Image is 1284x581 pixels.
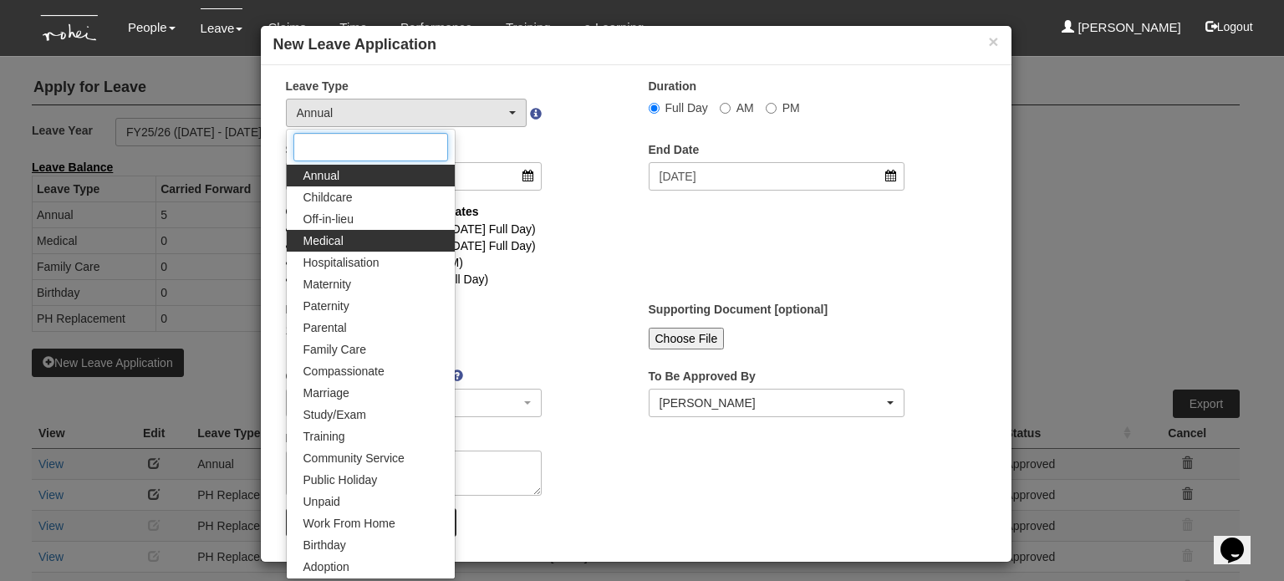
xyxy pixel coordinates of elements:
[303,428,345,445] span: Training
[273,36,436,53] b: New Leave Application
[303,558,349,575] span: Adoption
[303,276,352,293] span: Maternity
[298,254,974,271] li: [PERSON_NAME] ([DATE] PM)
[303,211,354,227] span: Off-in-lieu
[303,450,405,466] span: Community Service
[297,104,507,121] div: Annual
[665,101,708,115] span: Full Day
[303,189,353,206] span: Childcare
[298,271,974,288] li: [PERSON_NAME] ([DATE] Full Day)
[303,385,349,401] span: Marriage
[303,493,340,510] span: Unpaid
[649,328,725,349] input: Choose File
[649,141,700,158] label: End Date
[736,101,754,115] span: AM
[303,167,340,184] span: Annual
[303,537,346,553] span: Birthday
[303,363,385,380] span: Compassionate
[649,368,756,385] label: To Be Approved By
[303,319,347,336] span: Parental
[1214,514,1267,564] iframe: chat widget
[649,78,697,94] label: Duration
[303,515,395,532] span: Work From Home
[286,99,527,127] button: Annual
[660,395,884,411] div: [PERSON_NAME]
[988,33,998,50] button: ×
[649,389,905,417] button: Maoi De Leon
[303,254,380,271] span: Hospitalisation
[303,341,366,358] span: Family Care
[649,301,828,318] label: Supporting Document [optional]
[303,298,349,314] span: Paternity
[298,221,974,237] li: [PERSON_NAME] ([DATE] - [DATE] Full Day)
[303,232,344,249] span: Medical
[298,237,974,254] li: [PERSON_NAME] ([DATE] - [DATE] Full Day)
[293,133,448,161] input: Search
[782,101,800,115] span: PM
[303,406,366,423] span: Study/Exam
[286,78,349,94] label: Leave Type
[303,471,378,488] span: Public Holiday
[649,162,905,191] input: d/m/yyyy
